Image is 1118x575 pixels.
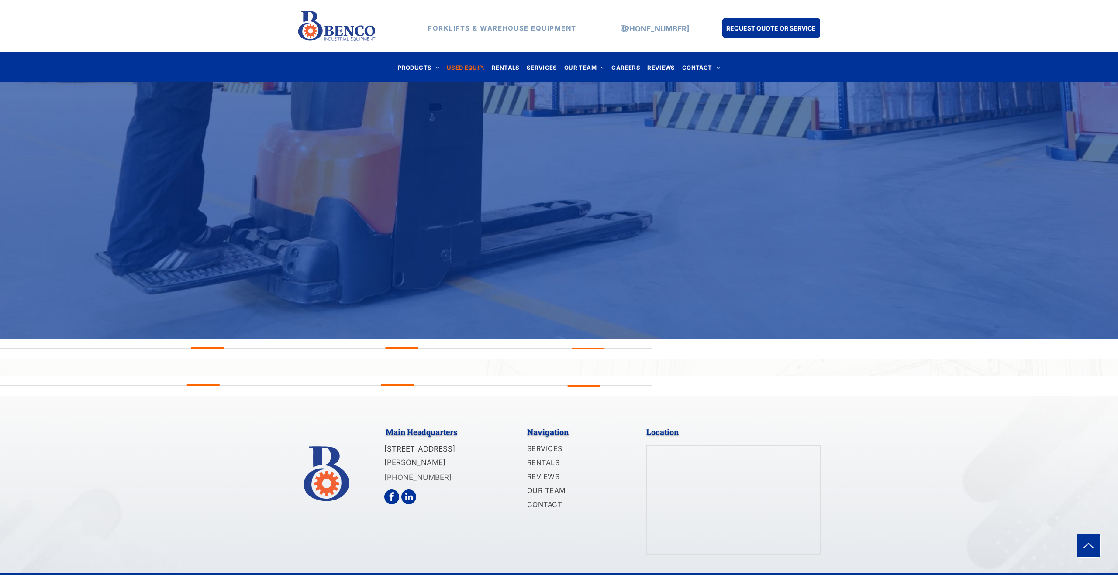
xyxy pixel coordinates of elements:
[608,62,644,73] a: CAREERS
[523,62,561,73] a: SERVICES
[386,427,457,437] span: Main Headquarters
[722,18,820,38] a: REQUEST QUOTE OR SERVICE
[384,489,399,504] a: facebook
[527,484,621,498] a: OUR TEAM
[527,442,621,456] a: SERVICES
[527,470,621,484] a: REVIEWS
[394,62,443,73] a: PRODUCTS
[384,445,455,467] span: [STREET_ADDRESS][PERSON_NAME]
[726,20,816,36] span: REQUEST QUOTE OR SERVICE
[384,473,452,482] a: [PHONE_NUMBER]
[401,489,416,504] a: linkedin
[527,427,569,437] span: Navigation
[488,62,523,73] a: RENTALS
[527,456,621,470] a: RENTALS
[679,62,724,73] a: CONTACT
[443,62,488,73] a: USED EQUIP.
[644,62,679,73] a: REVIEWS
[646,427,679,437] span: Location
[561,62,608,73] a: OUR TEAM
[428,24,576,32] strong: FORKLIFTS & WAREHOUSE EQUIPMENT
[622,24,689,33] a: [PHONE_NUMBER]
[527,498,621,512] a: CONTACT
